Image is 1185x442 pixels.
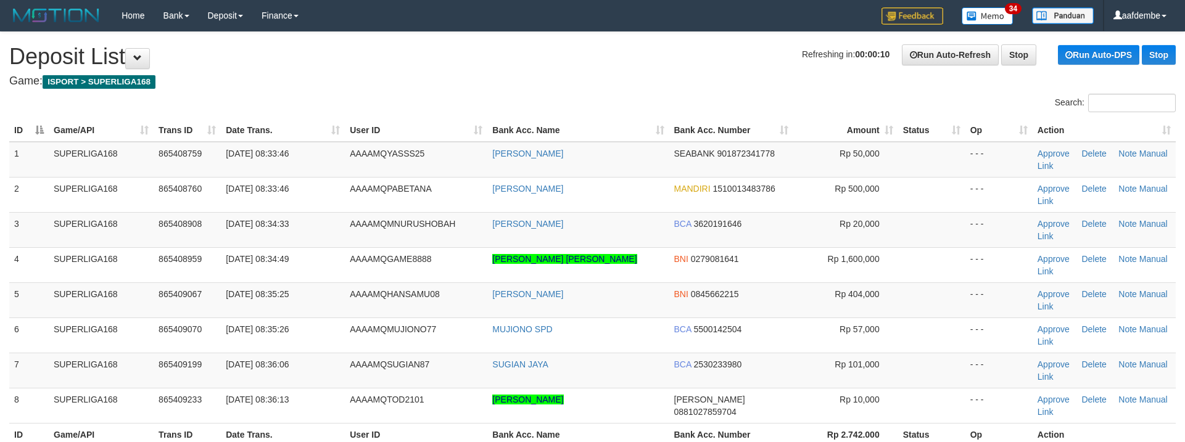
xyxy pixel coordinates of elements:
span: 865409233 [159,395,202,404]
span: AAAAMQSUGIAN87 [350,359,429,369]
span: 865408908 [159,219,202,229]
th: Amount: activate to sort column ascending [793,119,898,142]
a: Note [1118,184,1137,194]
a: Note [1118,395,1137,404]
th: Game/API: activate to sort column ascending [49,119,154,142]
td: 1 [9,142,49,178]
span: AAAAMQMUJIONO77 [350,324,436,334]
span: BNI [674,289,688,299]
th: User ID: activate to sort column ascending [345,119,487,142]
a: Delete [1081,324,1106,334]
a: [PERSON_NAME] [492,289,563,299]
a: SUGIAN JAYA [492,359,548,369]
th: Op: activate to sort column ascending [965,119,1033,142]
td: 2 [9,177,49,212]
img: Feedback.jpg [882,7,943,25]
td: 8 [9,388,49,423]
th: Bank Acc. Name: activate to sort column ascending [487,119,669,142]
a: Manual Link [1038,359,1168,382]
span: BCA [674,359,692,369]
a: MUJIONO SPD [492,324,552,334]
img: Button%20Memo.svg [962,7,1014,25]
th: ID: activate to sort column descending [9,119,49,142]
a: Delete [1081,289,1106,299]
td: - - - [965,317,1033,353]
a: [PERSON_NAME] [492,149,563,158]
span: Rp 1,600,000 [828,254,880,264]
span: BCA [674,324,692,334]
span: 865409067 [159,289,202,299]
a: Delete [1081,254,1106,264]
a: Stop [1142,45,1176,65]
a: Run Auto-DPS [1058,45,1139,65]
td: SUPERLIGA168 [49,142,154,178]
span: Copy 901872341778 to clipboard [717,149,775,158]
td: - - - [965,142,1033,178]
a: Manual Link [1038,149,1168,171]
a: Delete [1081,149,1106,158]
span: Copy 0881027859704 to clipboard [674,407,737,417]
a: Approve [1038,184,1070,194]
td: SUPERLIGA168 [49,388,154,423]
a: Delete [1081,359,1106,369]
span: Copy 0279081641 to clipboard [691,254,739,264]
span: AAAAMQMNURUSHOBAH [350,219,455,229]
a: Delete [1081,184,1106,194]
span: [DATE] 08:36:06 [226,359,289,369]
a: Delete [1081,395,1106,404]
span: [DATE] 08:35:26 [226,324,289,334]
span: [DATE] 08:36:13 [226,395,289,404]
a: Run Auto-Refresh [902,44,999,65]
strong: 00:00:10 [855,49,890,59]
a: Approve [1038,219,1070,229]
td: SUPERLIGA168 [49,212,154,247]
td: 3 [9,212,49,247]
span: 865409070 [159,324,202,334]
span: 865408760 [159,184,202,194]
a: [PERSON_NAME] [492,184,563,194]
td: SUPERLIGA168 [49,177,154,212]
a: [PERSON_NAME] [492,395,563,404]
a: Stop [1001,44,1036,65]
label: Search: [1055,94,1176,112]
h4: Game: [9,75,1176,88]
span: Rp 101,000 [835,359,879,369]
td: SUPERLIGA168 [49,353,154,388]
span: AAAAMQPABETANA [350,184,432,194]
th: Date Trans.: activate to sort column ascending [221,119,345,142]
a: Manual Link [1038,184,1168,206]
span: Copy 0845662215 to clipboard [691,289,739,299]
span: 865409199 [159,359,202,369]
td: 5 [9,282,49,317]
a: Manual Link [1038,219,1168,241]
span: 865408759 [159,149,202,158]
span: SEABANK [674,149,715,158]
span: [DATE] 08:33:46 [226,184,289,194]
a: Manual Link [1038,254,1168,276]
a: Approve [1038,254,1070,264]
span: [DATE] 08:33:46 [226,149,289,158]
td: 6 [9,317,49,353]
h1: Deposit List [9,44,1176,69]
span: Rp 500,000 [835,184,879,194]
th: Bank Acc. Number: activate to sort column ascending [669,119,793,142]
span: Rp 404,000 [835,289,879,299]
td: - - - [965,177,1033,212]
a: Manual Link [1038,395,1168,417]
a: Approve [1038,395,1070,404]
span: 865408959 [159,254,202,264]
span: [DATE] 08:34:49 [226,254,289,264]
span: AAAAMQHANSAMU08 [350,289,439,299]
span: Copy 2530233980 to clipboard [693,359,741,369]
span: Copy 5500142504 to clipboard [693,324,741,334]
a: Approve [1038,324,1070,334]
span: AAAAMQTOD2101 [350,395,424,404]
span: MANDIRI [674,184,711,194]
a: Note [1118,359,1137,369]
input: Search: [1088,94,1176,112]
th: Trans ID: activate to sort column ascending [154,119,221,142]
span: Rp 50,000 [840,149,880,158]
td: 7 [9,353,49,388]
span: 34 [1005,3,1022,14]
span: [DATE] 08:34:33 [226,219,289,229]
